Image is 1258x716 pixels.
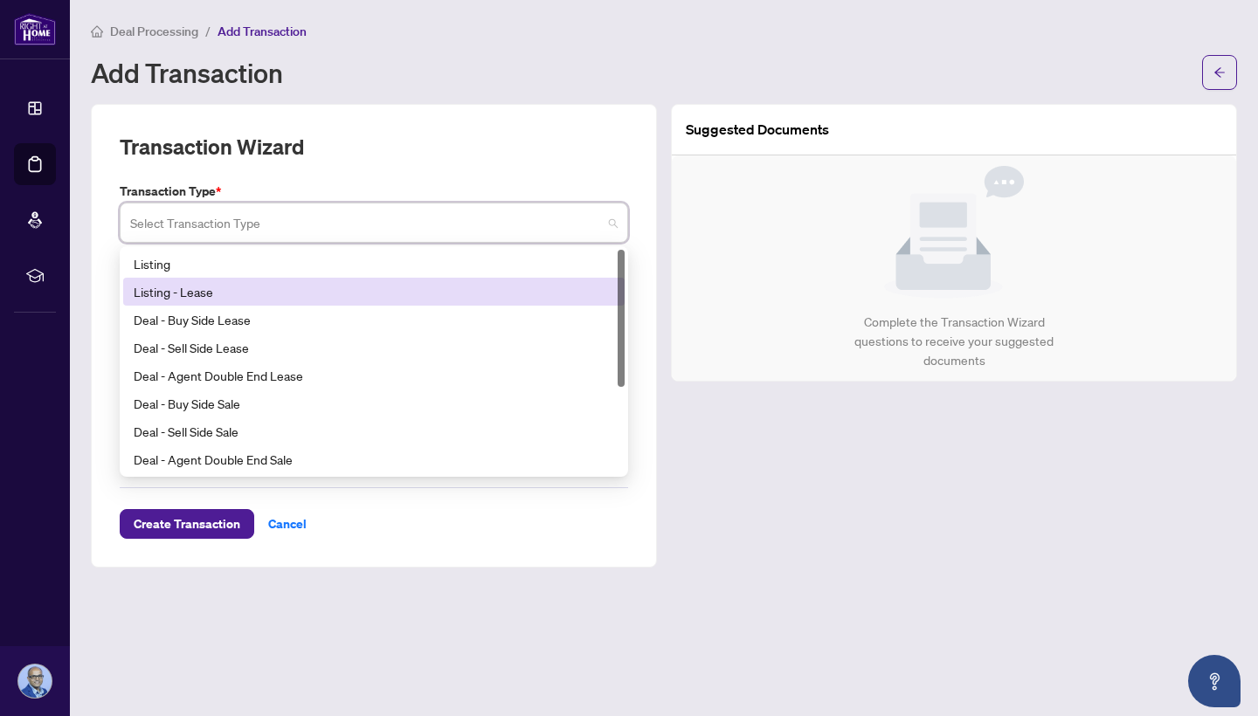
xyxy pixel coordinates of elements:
[205,21,211,41] li: /
[134,282,614,301] div: Listing - Lease
[254,509,321,539] button: Cancel
[123,389,625,417] div: Deal - Buy Side Sale
[110,24,198,39] span: Deal Processing
[134,310,614,329] div: Deal - Buy Side Lease
[123,361,625,389] div: Deal - Agent Double End Lease
[884,166,1024,299] img: Null State Icon
[123,306,625,334] div: Deal - Buy Side Lease
[120,182,628,201] label: Transaction Type
[123,445,625,473] div: Deal - Agent Double End Sale
[268,510,307,538] span: Cancel
[218,24,307,39] span: Add Transaction
[123,334,625,361] div: Deal - Sell Side Lease
[134,450,614,469] div: Deal - Agent Double End Sale
[134,394,614,413] div: Deal - Buy Side Sale
[123,250,625,278] div: Listing
[1213,66,1226,79] span: arrow-left
[836,313,1073,370] div: Complete the Transaction Wizard questions to receive your suggested documents
[134,510,240,538] span: Create Transaction
[134,422,614,441] div: Deal - Sell Side Sale
[123,417,625,445] div: Deal - Sell Side Sale
[1188,655,1241,707] button: Open asap
[91,25,103,38] span: home
[134,254,614,273] div: Listing
[14,13,56,45] img: logo
[18,664,52,698] img: Profile Icon
[134,338,614,357] div: Deal - Sell Side Lease
[120,509,254,539] button: Create Transaction
[91,59,283,86] h1: Add Transaction
[120,133,304,161] h2: Transaction Wizard
[134,366,614,385] div: Deal - Agent Double End Lease
[686,119,829,141] article: Suggested Documents
[123,278,625,306] div: Listing - Lease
